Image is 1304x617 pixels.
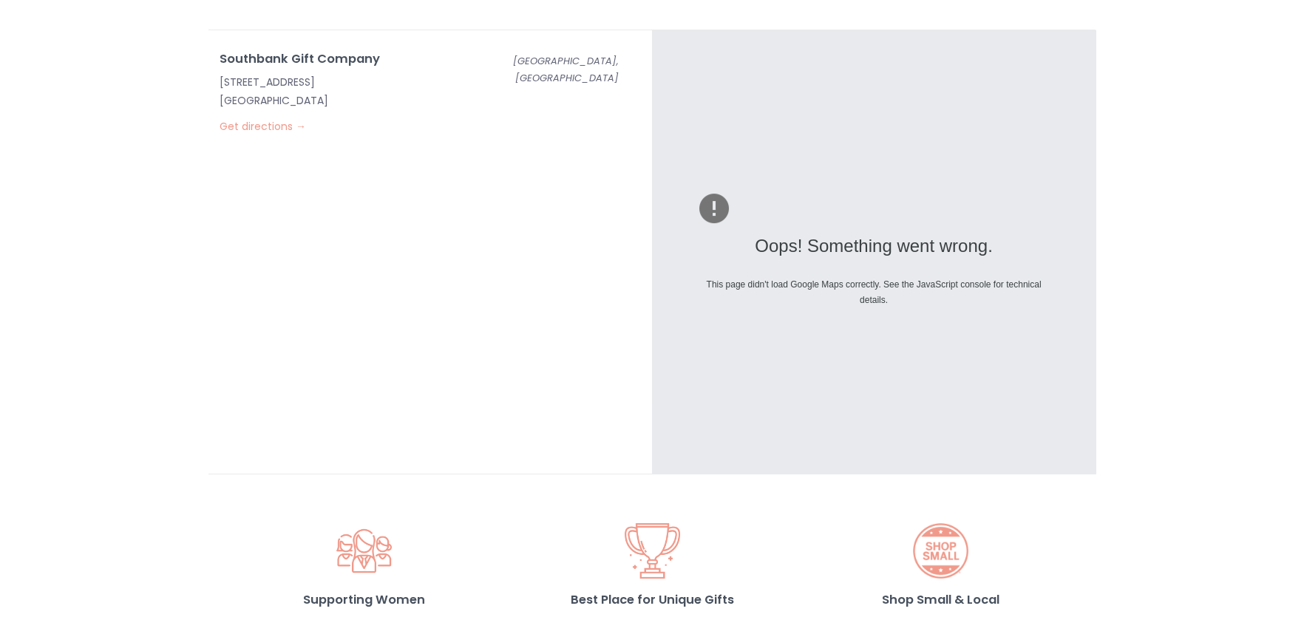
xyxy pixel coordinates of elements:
[231,593,497,607] h4: Supporting Women
[625,523,680,579] img: Best Place for Unique Gifts
[220,52,478,66] h4: Southbank Gift Company
[807,593,1073,607] h4: Shop Small & Local
[519,593,785,607] h4: Best Place for Unique Gifts
[700,277,1047,309] div: This page didn't load Google Maps correctly. See the JavaScript console for technical details.
[220,73,478,110] p: [STREET_ADDRESS] [GEOGRAPHIC_DATA]
[700,230,1047,262] div: Oops! Something went wrong.
[336,523,392,579] img: Supporting Women
[220,119,306,134] a: Get directions →
[489,52,630,87] div: [GEOGRAPHIC_DATA], [GEOGRAPHIC_DATA]
[913,523,968,579] img: Shop Small & Local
